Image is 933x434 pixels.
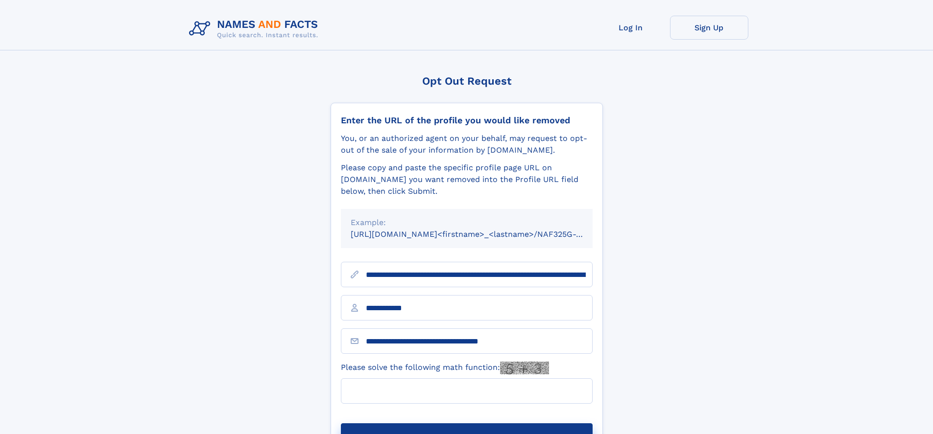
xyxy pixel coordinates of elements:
[351,217,583,228] div: Example:
[341,133,593,156] div: You, or an authorized agent on your behalf, may request to opt-out of the sale of your informatio...
[341,362,549,374] label: Please solve the following math function:
[592,16,670,40] a: Log In
[341,162,593,197] div: Please copy and paste the specific profile page URL on [DOMAIN_NAME] you want removed into the Pr...
[331,75,603,87] div: Opt Out Request
[351,229,611,239] small: [URL][DOMAIN_NAME]<firstname>_<lastname>/NAF325G-xxxxxxxx
[670,16,748,40] a: Sign Up
[185,16,326,42] img: Logo Names and Facts
[341,115,593,126] div: Enter the URL of the profile you would like removed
